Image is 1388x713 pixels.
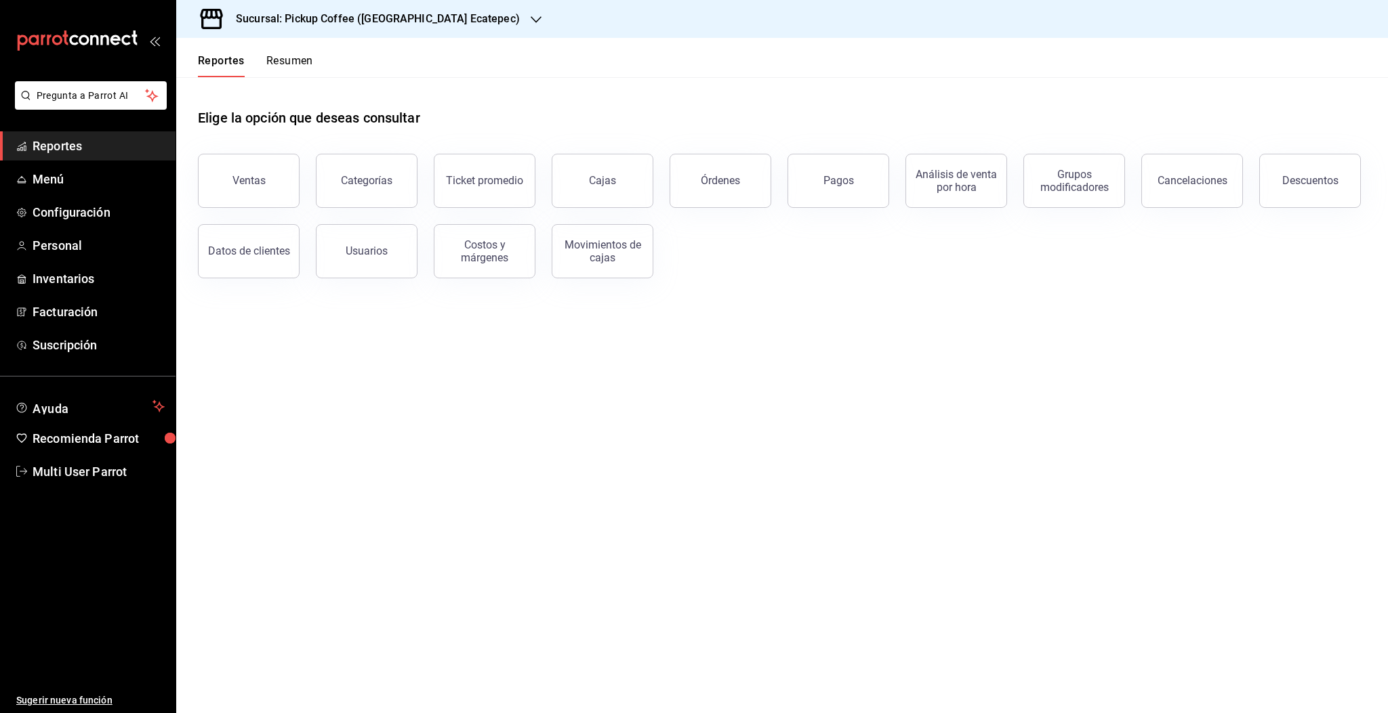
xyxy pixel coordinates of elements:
[15,81,167,110] button: Pregunta a Parrot AI
[670,154,771,208] button: Órdenes
[914,168,998,194] div: Análisis de venta por hora
[788,154,889,208] button: Pagos
[1023,154,1125,208] button: Grupos modificadores
[1032,168,1116,194] div: Grupos modificadores
[208,244,290,257] div: Datos de clientes
[9,98,167,112] a: Pregunta a Parrot AI
[198,224,300,278] button: Datos de clientes
[701,174,740,187] div: Órdenes
[198,108,420,128] h1: Elige la opción que deseas consultar
[905,154,1007,208] button: Análisis de venta por hora
[823,174,854,187] div: Pagos
[33,429,165,448] span: Recomienda Parrot
[198,54,245,77] button: Reportes
[33,236,165,255] span: Personal
[225,11,520,27] h3: Sucursal: Pickup Coffee ([GEOGRAPHIC_DATA] Ecatepec)
[1141,154,1243,208] button: Cancelaciones
[33,303,165,321] span: Facturación
[552,154,653,208] a: Cajas
[341,174,392,187] div: Categorías
[33,203,165,221] span: Configuración
[316,224,417,278] button: Usuarios
[560,238,645,264] div: Movimientos de cajas
[33,170,165,188] span: Menú
[198,54,313,77] div: navigation tabs
[33,398,147,414] span: Ayuda
[33,462,165,481] span: Multi User Parrot
[16,693,165,708] span: Sugerir nueva función
[149,35,160,46] button: open_drawer_menu
[198,154,300,208] button: Ventas
[346,244,388,257] div: Usuarios
[1158,174,1227,187] div: Cancelaciones
[589,173,617,189] div: Cajas
[33,269,165,288] span: Inventarios
[1282,174,1339,187] div: Descuentos
[37,89,146,103] span: Pregunta a Parrot AI
[33,137,165,155] span: Reportes
[446,174,523,187] div: Ticket promedio
[552,224,653,278] button: Movimientos de cajas
[316,154,417,208] button: Categorías
[232,174,266,187] div: Ventas
[1259,154,1361,208] button: Descuentos
[33,336,165,354] span: Suscripción
[443,238,527,264] div: Costos y márgenes
[434,154,535,208] button: Ticket promedio
[434,224,535,278] button: Costos y márgenes
[266,54,313,77] button: Resumen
